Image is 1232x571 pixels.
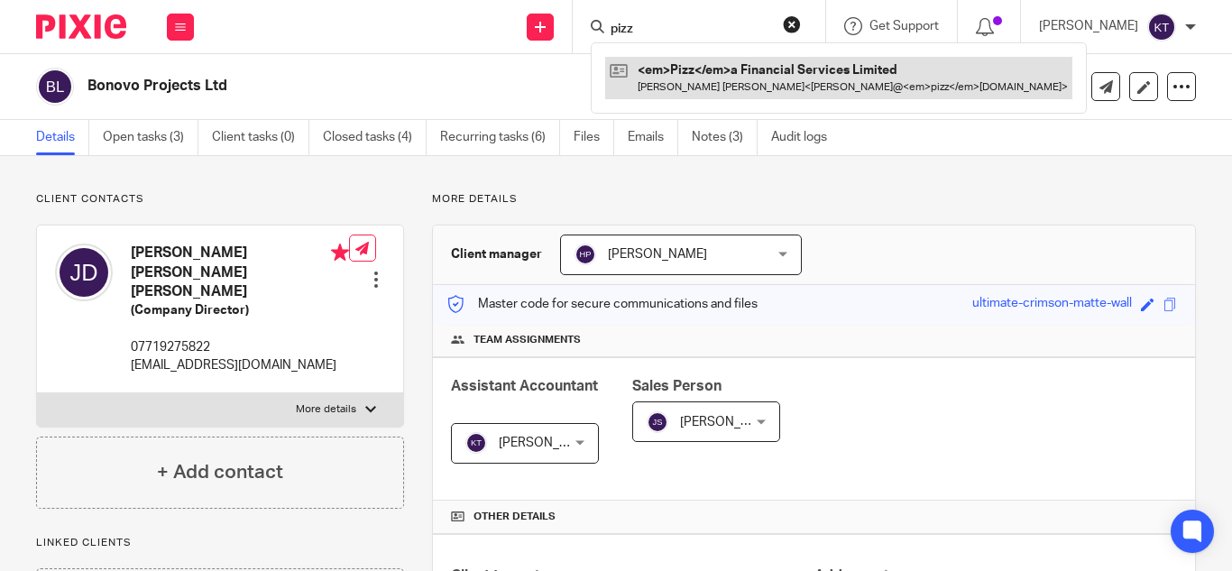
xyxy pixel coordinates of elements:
p: More details [296,402,356,417]
a: Closed tasks (4) [323,120,427,155]
img: svg%3E [647,411,668,433]
span: Sales Person [632,379,722,393]
img: svg%3E [36,68,74,106]
a: Client tasks (0) [212,120,309,155]
span: [PERSON_NAME] [680,416,779,428]
img: svg%3E [465,432,487,454]
span: [PERSON_NAME] [608,248,707,261]
p: Linked clients [36,536,404,550]
i: Primary [331,244,349,262]
div: ultimate-crimson-matte-wall [972,294,1132,315]
span: [PERSON_NAME] [499,437,598,449]
a: Notes (3) [692,120,758,155]
a: Open tasks (3) [103,120,198,155]
a: Audit logs [771,120,841,155]
a: Emails [628,120,678,155]
p: [PERSON_NAME] [1039,17,1138,35]
input: Search [609,22,771,38]
p: Master code for secure communications and files [446,295,758,313]
p: 07719275822 [131,338,349,356]
a: Details [36,120,89,155]
h5: (Company Director) [131,301,349,319]
a: Files [574,120,614,155]
span: Team assignments [473,333,581,347]
h4: [PERSON_NAME] [PERSON_NAME] [PERSON_NAME] [131,244,349,301]
img: svg%3E [575,244,596,265]
a: Recurring tasks (6) [440,120,560,155]
img: svg%3E [55,244,113,301]
h2: Bonovo Projects Ltd [87,77,778,96]
p: Client contacts [36,192,404,207]
span: Assistant Accountant [451,379,598,393]
h3: Client manager [451,245,542,263]
img: Pixie [36,14,126,39]
span: Get Support [869,20,939,32]
span: Other details [473,510,556,524]
p: More details [432,192,1196,207]
h4: + Add contact [157,458,283,486]
p: [EMAIL_ADDRESS][DOMAIN_NAME] [131,356,349,374]
button: Clear [783,15,801,33]
img: svg%3E [1147,13,1176,41]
